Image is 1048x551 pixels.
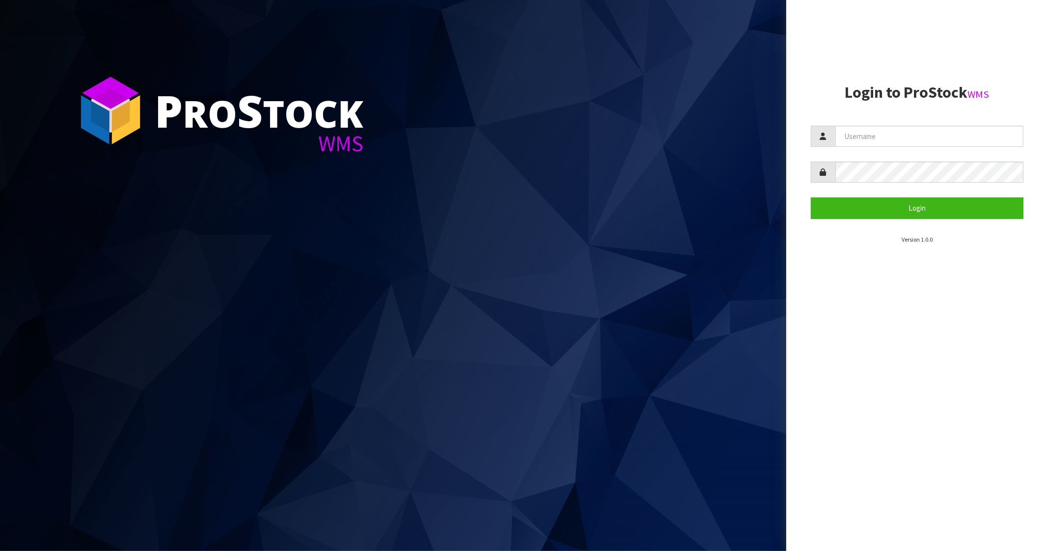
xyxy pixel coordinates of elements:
span: P [155,81,183,140]
div: WMS [155,133,363,155]
span: S [237,81,263,140]
small: Version 1.0.0 [902,236,933,243]
img: ProStock Cube [74,74,147,147]
button: Login [811,197,1024,219]
div: ro tock [155,88,363,133]
small: WMS [967,88,989,101]
h2: Login to ProStock [811,84,1024,101]
input: Username [835,126,1024,147]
